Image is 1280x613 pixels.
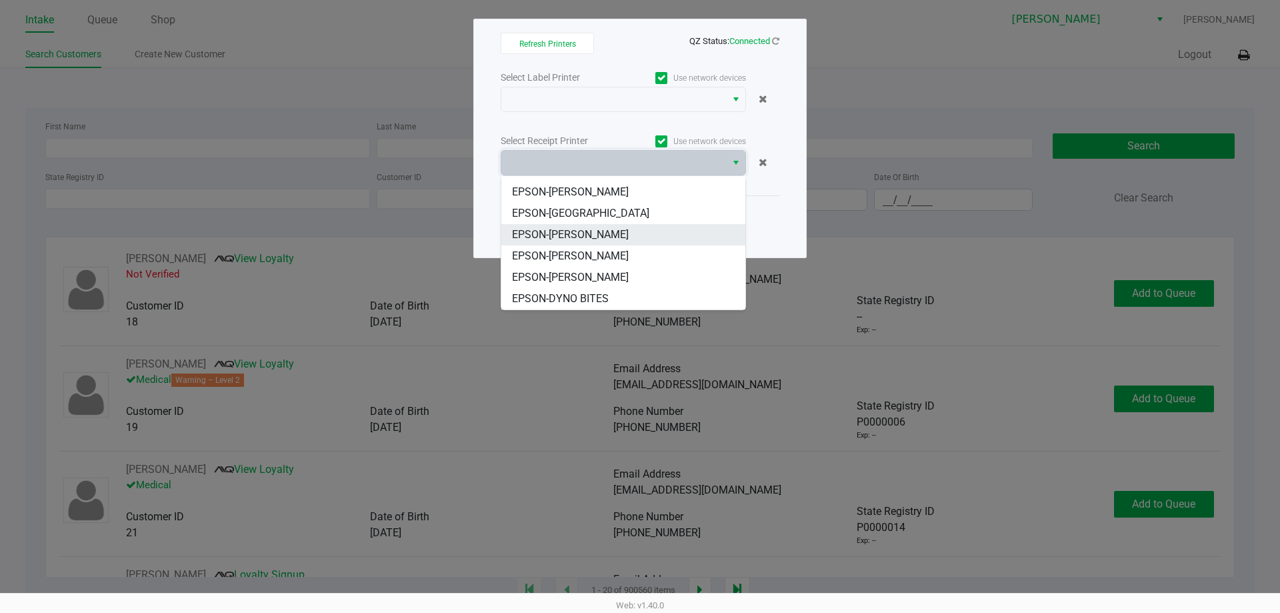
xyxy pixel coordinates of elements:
[512,269,629,285] span: EPSON-[PERSON_NAME]
[519,39,576,49] span: Refresh Printers
[623,135,746,147] label: Use network devices
[726,87,745,111] button: Select
[501,71,623,85] div: Select Label Printer
[616,600,664,610] span: Web: v1.40.0
[689,36,779,46] span: QZ Status:
[512,205,649,221] span: EPSON-[GEOGRAPHIC_DATA]
[501,33,594,54] button: Refresh Printers
[623,72,746,84] label: Use network devices
[501,134,623,148] div: Select Receipt Printer
[512,184,629,200] span: EPSON-[PERSON_NAME]
[512,248,629,264] span: EPSON-[PERSON_NAME]
[726,151,745,175] button: Select
[729,36,770,46] span: Connected
[512,227,629,243] span: EPSON-[PERSON_NAME]
[512,291,609,307] span: EPSON-DYNO BITES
